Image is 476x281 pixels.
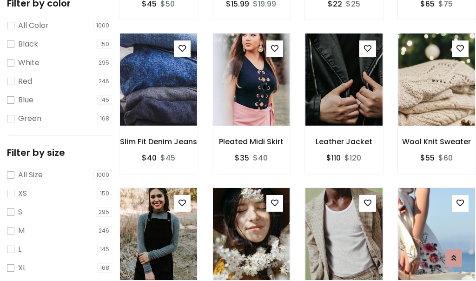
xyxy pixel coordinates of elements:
[18,169,43,181] label: All Size
[93,170,112,180] span: 1000
[253,153,268,163] del: $40
[119,137,198,146] h6: Slim Fit Denim Jeans
[7,147,112,158] h5: Filter by size
[438,153,453,163] del: $60
[18,20,49,31] label: All Color
[326,154,341,162] h6: $110
[344,153,361,163] del: $120
[97,40,112,49] span: 150
[212,137,291,146] h6: Pleated Midi Skirt
[18,262,26,274] label: XL
[18,39,38,50] label: Black
[97,245,112,254] span: 145
[18,94,33,106] label: Blue
[142,154,157,162] h6: $40
[97,114,112,123] span: 168
[96,207,112,217] span: 295
[18,244,21,255] label: L
[398,137,476,146] h6: Wool Knit Sweater
[97,263,112,273] span: 168
[18,207,22,218] label: S
[18,225,25,236] label: M
[18,57,40,68] label: White
[97,95,112,105] span: 145
[96,77,112,86] span: 246
[160,153,175,163] del: $45
[93,21,112,30] span: 1000
[18,113,41,124] label: Green
[420,154,435,162] h6: $55
[235,154,249,162] h6: $35
[305,137,383,146] h6: Leather Jacket
[96,58,112,67] span: 295
[96,226,112,235] span: 246
[97,189,112,198] span: 150
[18,76,32,87] label: Red
[18,188,27,199] label: XS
